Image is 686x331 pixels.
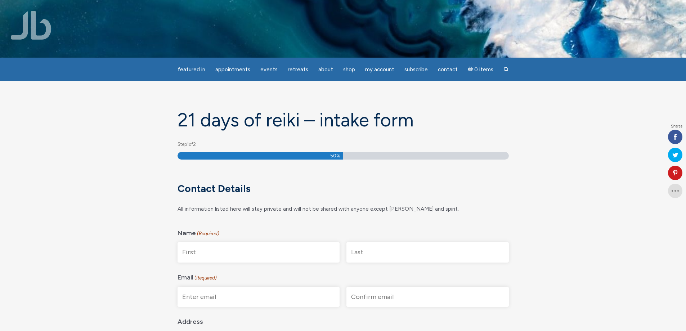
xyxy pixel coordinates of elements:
input: First [178,242,340,263]
span: My Account [365,66,394,73]
a: Subscribe [400,63,432,77]
span: featured in [178,66,205,73]
a: featured in [173,63,210,77]
legend: Name [178,224,509,240]
a: Contact [434,63,462,77]
i: Cart [468,66,475,73]
a: Events [256,63,282,77]
div: All information listed here will stay private and will not be shared with anyone except [PERSON_N... [178,199,503,215]
span: Events [260,66,278,73]
h1: 21 days of Reiki – Intake form [178,110,509,130]
span: Subscribe [404,66,428,73]
a: Appointments [211,63,255,77]
span: Retreats [288,66,308,73]
h3: Contact Details [178,183,503,195]
span: Appointments [215,66,250,73]
input: Confirm email [346,287,509,307]
span: Contact [438,66,458,73]
a: My Account [361,63,399,77]
input: Enter email [178,287,340,307]
span: 50% [330,152,340,160]
a: Shop [339,63,359,77]
legend: Email [178,268,509,284]
span: 0 items [474,67,493,72]
p: Step of [178,139,509,150]
span: (Required) [196,228,219,240]
a: About [314,63,337,77]
a: Retreats [283,63,313,77]
span: (Required) [194,273,217,284]
img: Jamie Butler. The Everyday Medium [11,11,51,40]
span: 2 [193,142,196,147]
span: 1 [187,142,189,147]
legend: Address [178,313,509,327]
span: About [318,66,333,73]
span: Shares [671,125,682,128]
a: Cart0 items [463,62,498,77]
input: Last [346,242,509,263]
span: Shop [343,66,355,73]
